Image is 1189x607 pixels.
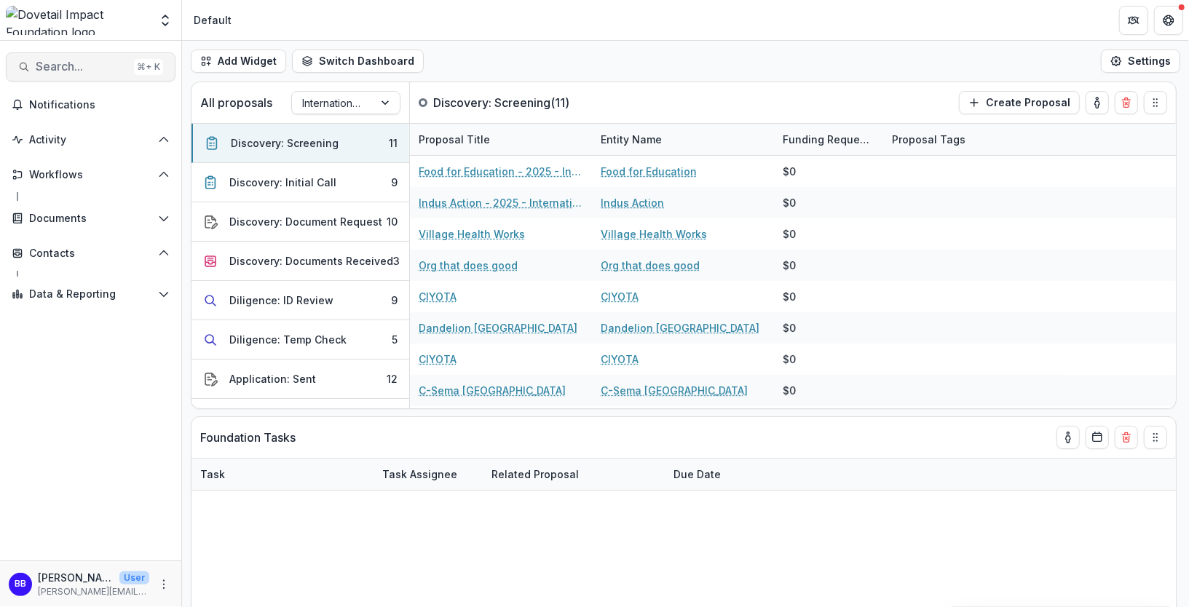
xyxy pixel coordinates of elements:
div: $0 [783,164,796,179]
p: [PERSON_NAME][EMAIL_ADDRESS][DOMAIN_NAME] [38,585,149,598]
div: Entity Name [592,124,774,155]
a: CIYOTA [419,289,457,304]
span: Data & Reporting [29,288,152,301]
div: Discovery: Initial Call [229,175,336,190]
button: Add Widget [191,49,286,73]
div: Funding Requested [774,124,883,155]
button: Delete card [1115,91,1138,114]
div: Default [194,12,232,28]
div: $0 [783,226,796,242]
a: Indus Action [601,195,664,210]
a: CIYOTA [419,352,457,367]
div: Diligence: ID Review [229,293,333,308]
button: Create Proposal [959,91,1080,114]
a: Dandelion [GEOGRAPHIC_DATA] [419,320,577,336]
button: Diligence: Temp Check5 [191,320,409,360]
div: Proposal Title [410,124,592,155]
div: $0 [783,320,796,336]
a: Indus Action - 2025 - International Renewal Prep Form [419,195,583,210]
a: Dandelion [GEOGRAPHIC_DATA] [601,320,759,336]
span: Workflows [29,169,152,181]
p: Foundation Tasks [200,429,296,446]
span: Documents [29,213,152,225]
button: Open Contacts [6,242,175,265]
button: More [155,576,173,593]
button: Settings [1101,49,1180,73]
a: Org that does good [601,258,700,273]
button: Partners [1119,6,1148,35]
div: Discovery: Screening [231,135,339,151]
div: Application: Sent [229,371,316,386]
button: toggle-assigned-to-me [1086,91,1109,114]
button: Discovery: Screening11 [191,124,409,163]
button: Notifications [6,93,175,116]
button: Discovery: Documents Received3 [191,242,409,281]
div: Proposal Title [410,132,499,147]
a: C-Sema [GEOGRAPHIC_DATA] [601,383,748,398]
div: $0 [783,352,796,367]
button: Drag [1144,91,1167,114]
a: C-Sema [GEOGRAPHIC_DATA] [419,383,566,398]
a: Food for Education [601,164,697,179]
nav: breadcrumb [188,9,237,31]
img: Dovetail Impact Foundation logo [6,6,149,35]
button: Switch Dashboard [292,49,424,73]
span: Notifications [29,99,170,111]
button: Open Documents [6,207,175,230]
div: $0 [783,383,796,398]
div: Funding Requested [774,132,883,147]
div: $0 [783,289,796,304]
button: Open Activity [6,128,175,151]
p: User [119,571,149,584]
div: 12 [387,371,398,386]
a: Village Health Works [601,226,707,242]
button: Open Data & Reporting [6,282,175,306]
span: Search... [36,60,128,74]
div: Diligence: Temp Check [229,332,347,347]
a: CIYOTA [601,352,639,367]
div: Proposal Tags [883,124,1065,155]
div: Bryan Bahizi [15,579,26,589]
button: Discovery: Initial Call9 [191,163,409,202]
div: 9 [391,175,398,190]
button: Delete card [1115,426,1138,449]
div: 5 [392,332,398,347]
p: [PERSON_NAME] [38,570,114,585]
div: Proposal Tags [883,132,974,147]
div: Entity Name [592,132,671,147]
div: ⌘ + K [134,59,163,75]
button: Application: Sent12 [191,360,409,399]
div: Discovery: Documents Received [229,253,393,269]
div: 3 [393,253,400,269]
button: Get Help [1154,6,1183,35]
a: Org that does good [419,258,518,273]
button: Calendar [1086,426,1109,449]
span: Contacts [29,247,152,260]
button: toggle-assigned-to-me [1056,426,1080,449]
div: 11 [389,135,398,151]
span: Activity [29,134,152,146]
div: 9 [391,293,398,308]
div: $0 [783,195,796,210]
button: Diligence: ID Review9 [191,281,409,320]
p: All proposals [200,94,272,111]
div: 10 [387,214,398,229]
div: Discovery: Document Request [229,214,382,229]
div: $0 [783,258,796,273]
button: Search... [6,52,175,82]
p: Discovery: Screening ( 11 ) [433,94,569,111]
button: Drag [1144,426,1167,449]
button: Open entity switcher [155,6,175,35]
a: Food for Education - 2025 - International Renewal Prep Form [419,164,583,179]
a: Village Health Works [419,226,525,242]
a: CIYOTA [601,289,639,304]
button: Open Workflows [6,163,175,186]
button: Discovery: Document Request10 [191,202,409,242]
